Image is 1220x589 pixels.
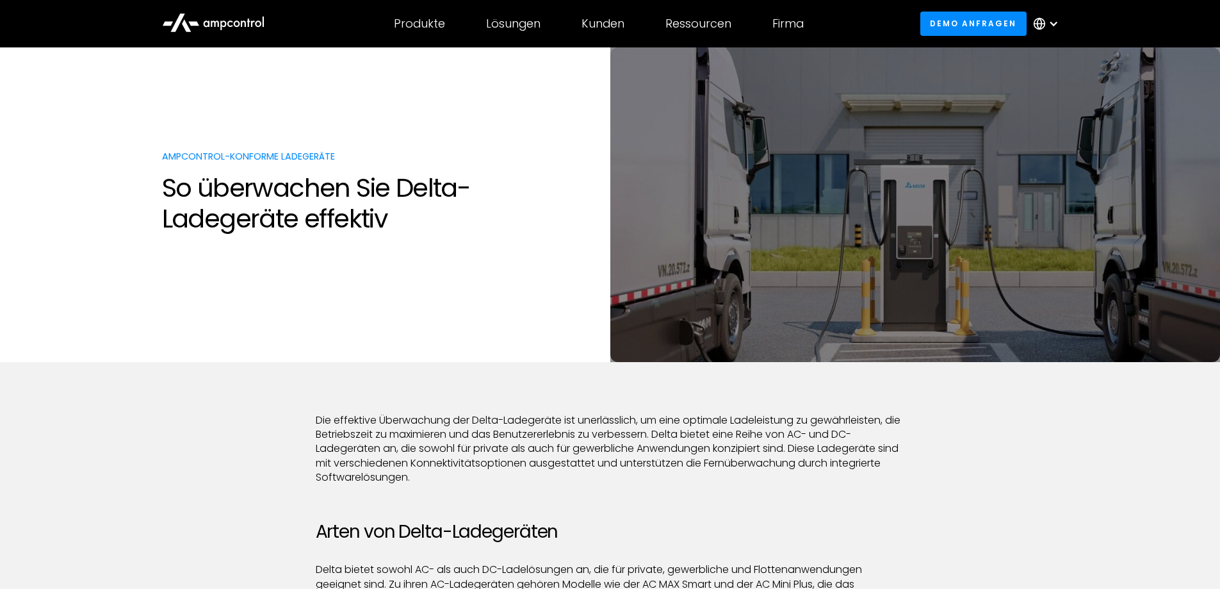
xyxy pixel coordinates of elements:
p: Ampcontrol-konforme Ladegeräte [162,150,598,163]
h2: Arten von Delta-Ladegeräten [316,521,905,543]
div: Produkte [394,17,445,31]
p: Die effektive Überwachung der Delta-Ladegeräte ist unerlässlich, um eine optimale Ladeleistung zu... [316,413,905,485]
div: Kunden [582,17,624,31]
div: Lösungen [486,17,541,31]
h1: So überwachen Sie Delta-Ladegeräte effektiv [162,172,598,234]
div: Ressourcen [665,17,731,31]
a: Demo anfragen [920,12,1027,35]
div: Firma [772,17,804,31]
